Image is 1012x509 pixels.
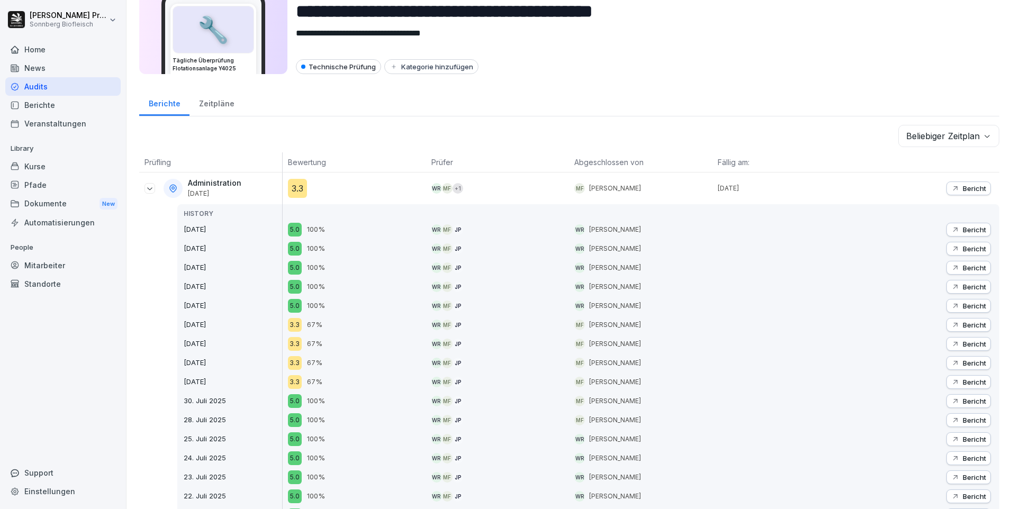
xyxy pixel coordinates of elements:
p: Bericht [963,340,986,348]
button: Bericht [946,356,991,370]
p: Bericht [963,184,986,193]
div: WR [574,243,585,254]
div: 3.3 [288,179,307,198]
div: MF [574,339,585,349]
div: WR [574,453,585,463]
p: 100% [307,472,325,483]
div: Kategorie hinzufügen [390,62,473,71]
button: Bericht [946,489,991,503]
div: MF [442,491,453,502]
button: Bericht [946,299,991,313]
button: Bericht [946,223,991,237]
p: 100% [307,301,325,311]
div: MF [442,453,453,463]
div: 3.3 [288,375,302,389]
p: 100% [307,453,325,463]
a: Kurse [5,157,121,176]
p: [PERSON_NAME] [589,472,641,482]
h3: Tägliche Überprüfung Flotationsanlage Y4025 [173,57,254,72]
p: [DATE] [184,301,282,311]
div: JP [453,301,463,311]
div: WR [431,453,442,463]
p: [PERSON_NAME] [589,320,641,330]
p: 67% [307,377,322,387]
div: WR [431,281,442,292]
div: MF [574,396,585,406]
div: 🔧 [173,6,254,53]
button: Bericht [946,318,991,332]
p: Bericht [963,473,986,481]
div: Automatisierungen [5,213,121,232]
div: WR [431,377,442,387]
div: WR [431,243,442,254]
p: Administration [188,179,241,188]
div: MF [442,396,453,406]
div: MF [442,243,453,254]
p: [DATE] [184,224,282,235]
div: Berichte [5,96,121,114]
p: HISTORY [184,209,282,219]
div: JP [453,243,463,254]
p: [PERSON_NAME] [589,301,641,311]
p: [PERSON_NAME] [589,396,641,406]
div: 5.0 [288,261,302,275]
div: JP [453,434,463,444]
p: 100% [307,434,325,444]
div: MF [442,301,453,311]
div: WR [574,491,585,502]
p: [DATE] [184,281,282,292]
p: [DATE] [184,262,282,273]
button: Bericht [946,337,991,351]
p: 22. Juli 2025 [184,491,282,502]
div: JP [453,262,463,273]
div: WR [431,339,442,349]
p: [PERSON_NAME] [589,339,641,349]
a: Zeitpläne [189,89,243,116]
div: 5.0 [288,394,302,408]
div: WR [574,434,585,444]
div: MF [442,472,453,483]
a: Audits [5,77,121,96]
p: [PERSON_NAME] Preßlauer [30,11,107,20]
div: WR [431,301,442,311]
div: Berichte [139,89,189,116]
div: MF [442,262,453,273]
p: 100% [307,396,325,406]
div: WR [574,281,585,292]
a: Standorte [5,275,121,293]
div: JP [453,453,463,463]
div: MF [442,320,453,330]
p: 28. Juli 2025 [184,415,282,425]
button: Bericht [946,432,991,446]
div: MF [442,339,453,349]
p: Bericht [963,397,986,405]
div: WR [431,415,442,425]
p: 100% [307,262,325,273]
p: [PERSON_NAME] [589,453,641,463]
button: Bericht [946,470,991,484]
div: 5.0 [288,470,302,484]
div: WR [574,472,585,483]
button: Bericht [946,413,991,427]
a: DokumenteNew [5,194,121,214]
p: 100% [307,243,325,254]
button: Kategorie hinzufügen [384,59,478,74]
div: MF [442,224,453,235]
p: [PERSON_NAME] [589,225,641,234]
p: 100% [307,415,325,425]
div: JP [453,224,463,235]
div: JP [453,339,463,349]
div: WR [574,224,585,235]
p: [PERSON_NAME] [589,263,641,272]
div: MF [442,415,453,425]
p: Bericht [963,378,986,386]
div: MF [442,434,453,444]
div: MF [442,377,453,387]
div: MF [574,377,585,387]
div: JP [453,377,463,387]
div: Mitarbeiter [5,256,121,275]
p: Bericht [963,492,986,501]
